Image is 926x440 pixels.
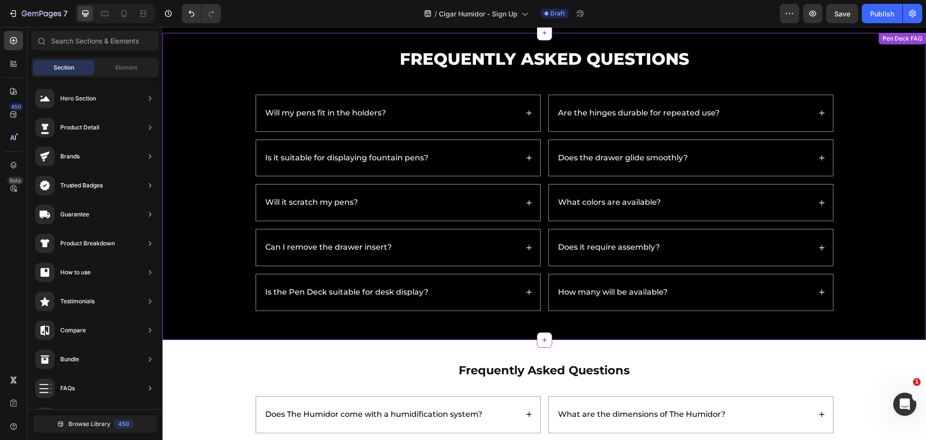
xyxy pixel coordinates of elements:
[870,9,894,19] div: Publish
[63,8,68,19] p: 7
[395,170,498,181] p: What colors are available?
[4,4,72,23] button: 7
[60,94,96,103] div: Hero Section
[893,393,916,416] iframe: Intercom live chat
[114,419,133,429] div: 450
[115,63,137,72] span: Element
[439,9,517,19] span: Cigar Humidor - Sign Up
[395,383,563,392] span: What are the dimensions of The Humidor?
[913,378,921,386] span: 1
[60,123,99,132] div: Product Detail
[60,355,79,364] div: Bundle
[60,181,103,190] div: Trusted Badges
[60,326,86,335] div: Compare
[862,4,902,23] button: Publish
[718,7,762,16] div: Pen Deck FAQ
[60,210,89,219] div: Guarantee
[33,415,157,433] button: Browse Library450
[395,81,557,91] p: Are the hinges durable for repeated use?
[60,152,80,161] div: Brands
[60,268,91,277] div: How to use
[103,383,320,393] p: Does The Humidor come with a humidification system?
[7,177,23,185] div: Beta
[31,31,159,50] input: Search Sections & Elements
[10,335,754,352] h2: Frequently Asked Questions
[435,9,437,19] span: /
[9,103,23,111] div: 450
[163,27,926,440] iframe: To enrich screen reader interactions, please activate Accessibility in Grammarly extension settings
[60,239,115,248] div: Product Breakdown
[395,260,505,270] p: How many will be available?
[182,4,221,23] div: Undo/Redo
[834,10,850,18] span: Save
[395,126,525,136] p: Does the drawer glide smoothly?
[826,4,858,23] button: Save
[68,420,110,428] span: Browse Library
[60,297,95,306] div: Testimonials
[60,383,75,393] div: FAQs
[54,63,74,72] span: Section
[395,215,497,226] p: Does it require assembly?
[550,9,565,18] span: Draft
